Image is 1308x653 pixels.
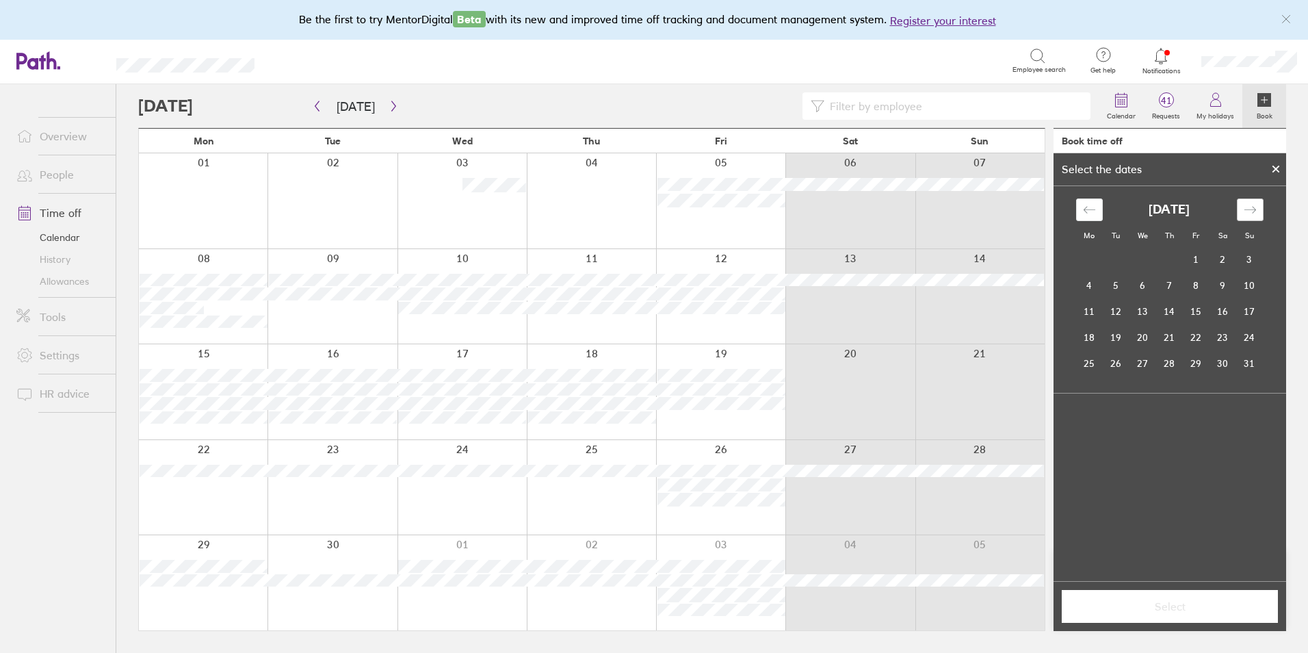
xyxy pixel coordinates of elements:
[194,136,214,146] span: Mon
[1061,186,1279,393] div: Calendar
[1076,350,1103,376] td: Choose Monday, August 25, 2025 as your check-in date. It’s available.
[1188,108,1242,120] label: My holidays
[1099,108,1144,120] label: Calendar
[5,123,116,150] a: Overview
[1183,350,1209,376] td: Choose Friday, August 29, 2025 as your check-in date. It’s available.
[1076,199,1103,221] div: Move backward to switch to the previous month.
[5,303,116,331] a: Tools
[1144,95,1188,106] span: 41
[1188,84,1242,128] a: My holidays
[715,136,727,146] span: Fri
[1103,324,1129,350] td: Choose Tuesday, August 19, 2025 as your check-in date. It’s available.
[5,161,116,188] a: People
[1129,324,1156,350] td: Choose Wednesday, August 20, 2025 as your check-in date. It’s available.
[824,93,1082,119] input: Filter by employee
[1209,272,1236,298] td: Choose Saturday, August 9, 2025 as your check-in date. It’s available.
[1183,246,1209,272] td: Choose Friday, August 1, 2025 as your check-in date. It’s available.
[1149,203,1190,217] strong: [DATE]
[325,136,341,146] span: Tue
[299,11,1010,29] div: Be the first to try MentorDigital with its new and improved time off tracking and document manage...
[1236,246,1263,272] td: Choose Sunday, August 3, 2025 as your check-in date. It’s available.
[1099,84,1144,128] a: Calendar
[5,248,116,270] a: History
[1209,298,1236,324] td: Choose Saturday, August 16, 2025 as your check-in date. It’s available.
[1084,231,1095,240] small: Mo
[843,136,858,146] span: Sat
[1081,66,1125,75] span: Get help
[1237,199,1264,221] div: Move forward to switch to the next month.
[1156,350,1183,376] td: Choose Thursday, August 28, 2025 as your check-in date. It’s available.
[1054,163,1150,175] div: Select the dates
[5,380,116,407] a: HR advice
[1129,272,1156,298] td: Choose Wednesday, August 6, 2025 as your check-in date. It’s available.
[971,136,989,146] span: Sun
[1076,324,1103,350] td: Choose Monday, August 18, 2025 as your check-in date. It’s available.
[1144,84,1188,128] a: 41Requests
[291,54,326,66] div: Search
[1183,272,1209,298] td: Choose Friday, August 8, 2025 as your check-in date. It’s available.
[1156,298,1183,324] td: Choose Thursday, August 14, 2025 as your check-in date. It’s available.
[452,136,473,146] span: Wed
[1144,108,1188,120] label: Requests
[1165,231,1174,240] small: Th
[1209,350,1236,376] td: Choose Saturday, August 30, 2025 as your check-in date. It’s available.
[1236,298,1263,324] td: Choose Sunday, August 17, 2025 as your check-in date. It’s available.
[326,95,386,118] button: [DATE]
[890,12,996,29] button: Register your interest
[1129,298,1156,324] td: Choose Wednesday, August 13, 2025 as your check-in date. It’s available.
[1129,350,1156,376] td: Choose Wednesday, August 27, 2025 as your check-in date. It’s available.
[1156,272,1183,298] td: Choose Thursday, August 7, 2025 as your check-in date. It’s available.
[1112,231,1120,240] small: Tu
[1236,350,1263,376] td: Choose Sunday, August 31, 2025 as your check-in date. It’s available.
[1139,67,1183,75] span: Notifications
[1062,136,1123,146] div: Book time off
[1218,231,1227,240] small: Sa
[1183,298,1209,324] td: Choose Friday, August 15, 2025 as your check-in date. It’s available.
[1138,231,1148,240] small: We
[1183,324,1209,350] td: Choose Friday, August 22, 2025 as your check-in date. It’s available.
[1209,246,1236,272] td: Choose Saturday, August 2, 2025 as your check-in date. It’s available.
[1076,298,1103,324] td: Choose Monday, August 11, 2025 as your check-in date. It’s available.
[1242,84,1286,128] a: Book
[1071,600,1268,613] span: Select
[1062,590,1278,623] button: Select
[453,11,486,27] span: Beta
[1103,350,1129,376] td: Choose Tuesday, August 26, 2025 as your check-in date. It’s available.
[1076,272,1103,298] td: Choose Monday, August 4, 2025 as your check-in date. It’s available.
[583,136,600,146] span: Thu
[1103,272,1129,298] td: Choose Tuesday, August 5, 2025 as your check-in date. It’s available.
[1236,324,1263,350] td: Choose Sunday, August 24, 2025 as your check-in date. It’s available.
[5,270,116,292] a: Allowances
[1209,324,1236,350] td: Choose Saturday, August 23, 2025 as your check-in date. It’s available.
[5,199,116,227] a: Time off
[1139,47,1183,75] a: Notifications
[1236,272,1263,298] td: Choose Sunday, August 10, 2025 as your check-in date. It’s available.
[5,342,116,369] a: Settings
[1248,108,1281,120] label: Book
[5,227,116,248] a: Calendar
[1103,298,1129,324] td: Choose Tuesday, August 12, 2025 as your check-in date. It’s available.
[1192,231,1199,240] small: Fr
[1012,66,1066,74] span: Employee search
[1245,231,1254,240] small: Su
[1156,324,1183,350] td: Choose Thursday, August 21, 2025 as your check-in date. It’s available.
